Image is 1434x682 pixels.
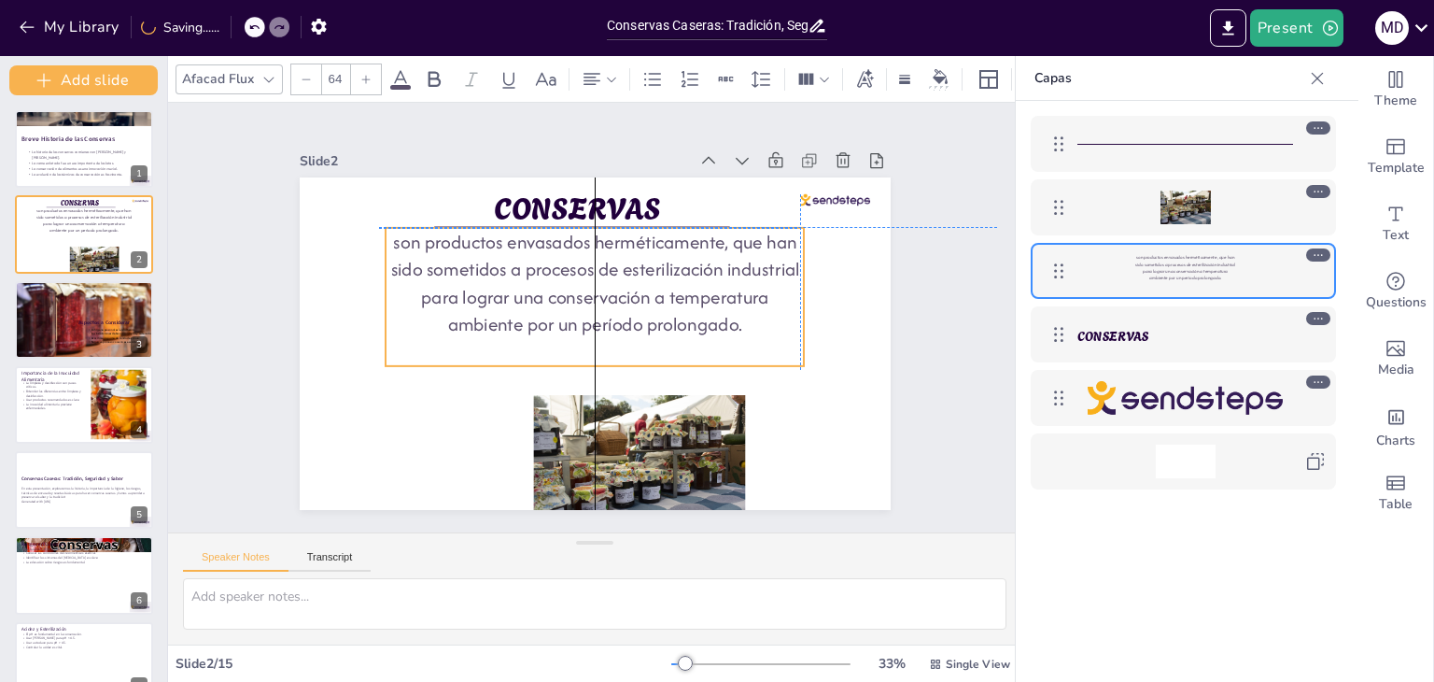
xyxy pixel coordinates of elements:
[21,403,84,411] p: La inocuidad alimentaria previene enfermedades.
[131,592,148,609] div: 6
[78,320,203,326] p: Aspectos a Considerar
[15,451,153,529] div: 5
[21,499,146,504] p: Generated with [URL]
[607,12,808,39] input: Insert title
[974,64,1004,94] div: Layout
[131,336,148,353] div: 3
[1368,158,1425,178] span: Template
[91,336,140,340] span: Usar materia prima de calidad es clave.
[1376,431,1415,451] span: Charts
[21,398,84,403] p: Usar productos recomendados es clave.
[15,110,153,188] div: 1
[21,555,146,560] p: Identificar los síntomas del [MEDICAL_DATA] es clave.
[1250,9,1343,47] button: Present
[435,139,813,408] span: son productos envasados herméticamente, que han sido sometidos a procesos de esterilización indus...
[15,536,153,614] div: 6
[21,390,84,398] p: Entender las diferencias entre limpieza y desinfección.
[1135,254,1235,280] font: son productos envasados ​​herméticamente, que han sido sometidos a procesos de esterilización ind...
[131,421,148,438] div: 4
[21,636,146,641] p: Usar [PERSON_NAME] para pH < 4.5.
[851,64,879,94] div: Text effects
[926,69,954,89] div: Background color
[1358,392,1433,460] div: Add charts and graphs
[21,626,146,632] p: Acidez y Esterilización
[27,149,151,161] p: La historia de las conservas comienza con [PERSON_NAME] y [PERSON_NAME].
[1378,360,1414,380] span: Media
[21,135,146,143] p: Breve Historia de las Conservas
[36,207,132,233] span: son productos envasados herméticamente, que han sido sometidos a procesos de esterilización indus...
[552,151,718,273] span: CONSERVAS
[131,251,148,268] div: 2
[1375,11,1409,45] div: M D
[14,12,127,42] button: My Library
[178,66,258,92] div: Afacad Flux
[894,64,915,94] div: Border settings
[1358,123,1433,191] div: Add ready made slides
[1383,225,1409,246] span: Text
[131,165,148,182] div: 1
[1366,292,1427,313] span: Questions
[1210,9,1246,47] button: Export to PowerPoint
[183,551,288,572] button: Speaker Notes
[1358,191,1433,258] div: Add text boxes
[1375,9,1409,47] button: M D
[21,551,146,556] p: Conocer las condiciones de crecimiento es esencial.
[15,366,153,444] div: 4
[9,65,158,95] button: Add slide
[946,657,1010,672] span: Single View
[15,195,153,273] div: 2
[793,64,835,94] div: Column Count
[91,340,138,344] span: Seguir un proceso correcto es esencial.
[15,281,153,359] div: 3
[1031,243,1336,299] div: son productos envasados ​​herméticamente, que han sido sometidos a procesos de esterilización ind...
[1358,460,1433,527] div: Add a table
[91,332,153,335] span: Las instalaciones deben estar limpias y ordenadas.
[1034,69,1072,87] font: Capas
[1358,258,1433,325] div: Get real-time input from your audience
[27,160,151,165] p: La carne enlatada fue un uso importante de las latas.
[21,540,146,547] p: Riesgos en Conservas
[21,645,146,649] p: Controlar la acidez es vital.
[21,486,146,499] p: En esta presentación, exploraremos la historia, la importancia de la higiene, los riesgos, técnic...
[21,370,84,383] p: Importancia de la Inocuidad Alimentaria
[27,165,151,171] p: La conservación de alimentos es una innovación crucial.
[21,641,146,646] p: Usar autoclave para pH > 4.5.
[1374,91,1417,111] span: Theme
[176,655,671,673] div: Slide 2 / 15
[288,551,372,572] button: Transcript
[21,632,146,636] p: El pH es fundamental en la conservación.
[1031,306,1336,362] div: CONSERVAS
[27,171,151,177] p: La evolución de las técnicas de conservación es fascinante.
[1358,325,1433,392] div: Add images, graphics, shapes or video
[21,476,122,482] strong: Conservas Caseras: Tradición, Seguridad y Sabor
[1077,325,1149,344] font: CONSERVAS
[413,26,759,236] div: Slide 2
[131,506,148,523] div: 5
[1031,179,1336,235] div: https://pixabay.com/get/g36ecc8b7c25f6fe0353f41050bc5c4f6b8e605ff61c44a99f9e04eeb5c877d0e856722a7...
[21,560,146,564] p: La educación sobre riesgos es fundamental.
[21,381,84,390] p: La limpieza y desinfección son pasos críticos.
[141,19,219,36] div: Saving......
[61,197,100,207] span: CONSERVAS
[91,327,135,331] span: La higiene personal es fundamental.
[1358,56,1433,123] div: Change the overall theme
[869,655,914,673] div: 33 %
[21,547,146,551] p: La bacteria [MEDICAL_DATA] es peligrosa.
[1379,494,1413,515] span: Table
